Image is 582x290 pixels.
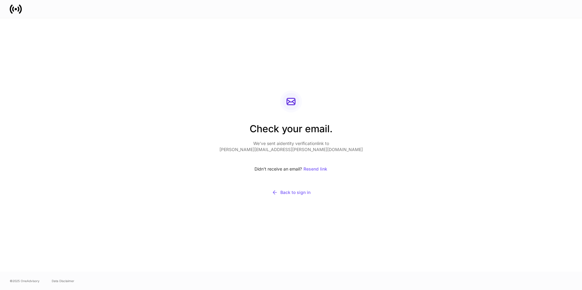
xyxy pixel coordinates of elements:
[219,140,363,153] p: We’ve sent a identity verification link to [PERSON_NAME][EMAIL_ADDRESS][PERSON_NAME][DOMAIN_NAME]
[52,278,74,283] a: Data Disclaimer
[219,185,363,199] button: Back to sign in
[10,278,40,283] span: © 2025 OneAdvisory
[219,122,363,140] h2: Check your email.
[272,189,310,195] div: Back to sign in
[303,162,328,176] button: Resend link
[219,162,363,176] div: Didn’t receive an email?
[303,167,327,171] div: Resend link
